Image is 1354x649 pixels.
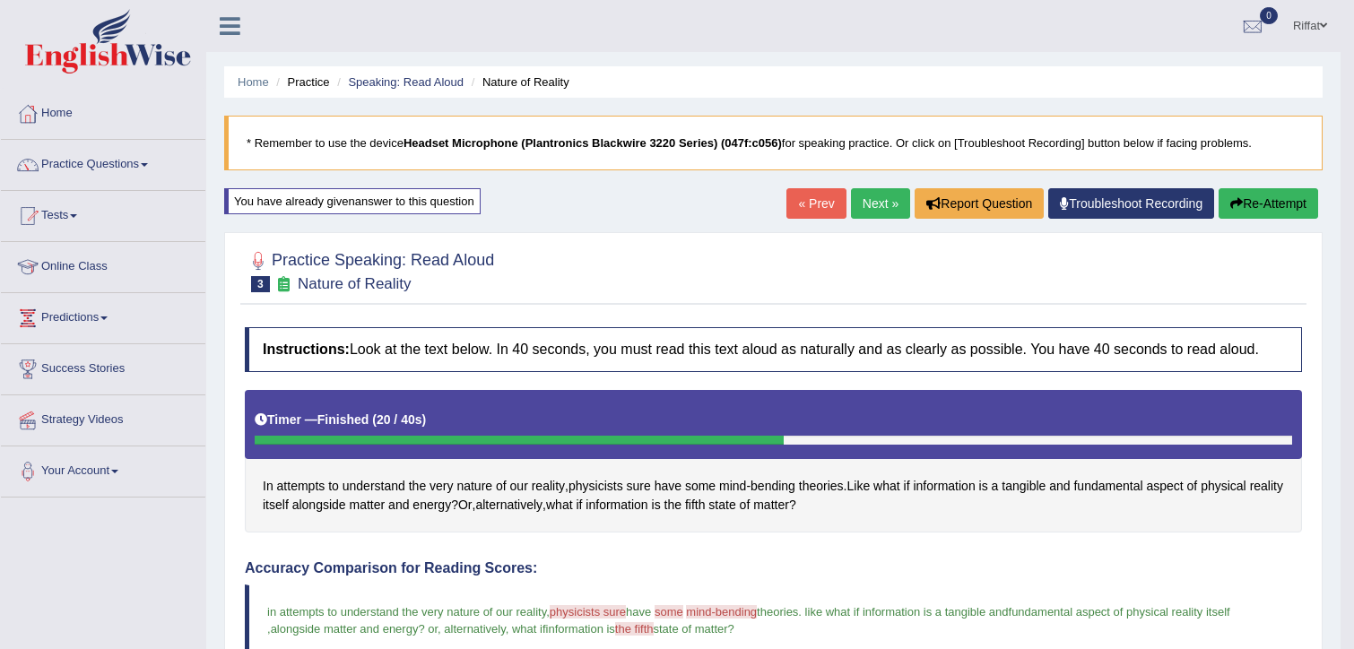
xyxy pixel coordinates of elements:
span: Click to see word definition [1049,477,1070,496]
a: Home [238,75,269,89]
a: Online Class [1,242,205,287]
a: Strategy Videos [1,395,205,440]
a: « Prev [786,188,846,219]
span: Click to see word definition [576,496,582,515]
span: Click to see word definition [263,477,273,496]
span: Click to see word definition [412,496,451,515]
div: , - . ? , , ? [245,390,1302,532]
a: Next » [851,188,910,219]
span: Click to see word definition [546,496,573,515]
span: Click to see word definition [664,496,681,515]
span: the fifth [615,622,654,636]
span: Click to see word definition [350,496,386,515]
span: Click to see word definition [1187,477,1198,496]
b: 20 / 40s [377,412,422,427]
span: in attempts to understand the very nature of our reality, [267,605,550,619]
span: Click to see word definition [496,477,507,496]
button: Re-Attempt [1219,188,1318,219]
a: Your Account [1,446,205,491]
span: Click to see word definition [586,496,647,515]
span: Click to see word definition [475,496,542,515]
b: Headset Microphone (Plantronics Blackwire 3220 Series) (047f:c056) [404,136,782,150]
h2: Practice Speaking: Read Aloud [245,247,494,292]
span: Click to see word definition [409,477,426,496]
span: Click to see word definition [873,477,900,496]
span: Click to see word definition [328,477,339,496]
span: Click to see word definition [655,477,681,496]
li: Practice [272,74,329,91]
span: 3 [251,276,270,292]
span: Click to see word definition [1002,477,1046,496]
span: Click to see word definition [430,477,453,496]
span: Click to see word definition [532,477,565,496]
span: Click to see word definition [1201,477,1246,496]
span: have [626,605,651,619]
span: information is [546,622,615,636]
span: Click to see word definition [740,496,751,515]
small: Exam occurring question [274,276,293,293]
a: Practice Questions [1,140,205,185]
span: state of matter? [654,622,734,636]
a: Speaking: Read Aloud [348,75,464,89]
b: Instructions: [263,342,350,357]
span: Click to see word definition [799,477,844,496]
span: like what if information is a tangible and [805,605,1009,619]
a: Home [1,89,205,134]
button: Report Question [915,188,1044,219]
span: Click to see word definition [708,496,735,515]
span: Click to see word definition [458,496,473,515]
span: Click to see word definition [627,477,651,496]
span: Click to see word definition [685,477,716,496]
span: fundamental aspect of physical reality itself [1009,605,1230,619]
span: Click to see word definition [751,477,795,496]
span: Click to see word definition [652,496,661,515]
span: Click to see word definition [510,477,528,496]
span: Click to see word definition [456,477,492,496]
span: alternatively, what if [444,622,545,636]
span: Click to see word definition [1146,477,1183,496]
h4: Accuracy Comparison for Reading Scores: [245,560,1302,576]
span: some [655,605,683,619]
span: Click to see word definition [992,477,999,496]
span: Click to see word definition [685,496,706,515]
a: Predictions [1,293,205,338]
span: Click to see word definition [913,477,975,496]
span: Click to see word definition [904,477,910,496]
span: Click to see word definition [1250,477,1283,496]
span: , [267,622,271,636]
span: 0 [1260,7,1278,24]
span: , [438,622,441,636]
span: Click to see word definition [979,477,988,496]
span: Click to see word definition [388,496,409,515]
span: physicists sure [550,605,626,619]
b: ) [422,412,427,427]
h4: Look at the text below. In 40 seconds, you must read this text aloud as naturally and as clearly ... [245,327,1302,372]
li: Nature of Reality [467,74,569,91]
span: Click to see word definition [292,496,346,515]
span: Click to see word definition [263,496,289,515]
span: Click to see word definition [846,477,870,496]
b: Finished [317,412,369,427]
span: Click to see word definition [343,477,405,496]
small: Nature of Reality [298,275,412,292]
b: ( [372,412,377,427]
a: Troubleshoot Recording [1048,188,1214,219]
span: Click to see word definition [1073,477,1142,496]
span: . [798,605,802,619]
a: Tests [1,191,205,236]
span: Click to see word definition [719,477,746,496]
span: theories [757,605,798,619]
a: Success Stories [1,344,205,389]
span: mind-bending [686,605,757,619]
div: You have already given answer to this question [224,188,481,214]
span: alongside matter and energy? or [271,622,438,636]
span: Click to see word definition [277,477,325,496]
span: Click to see word definition [753,496,789,515]
h5: Timer — [255,413,426,427]
blockquote: * Remember to use the device for speaking practice. Or click on [Troubleshoot Recording] button b... [224,116,1323,170]
span: Click to see word definition [569,477,623,496]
